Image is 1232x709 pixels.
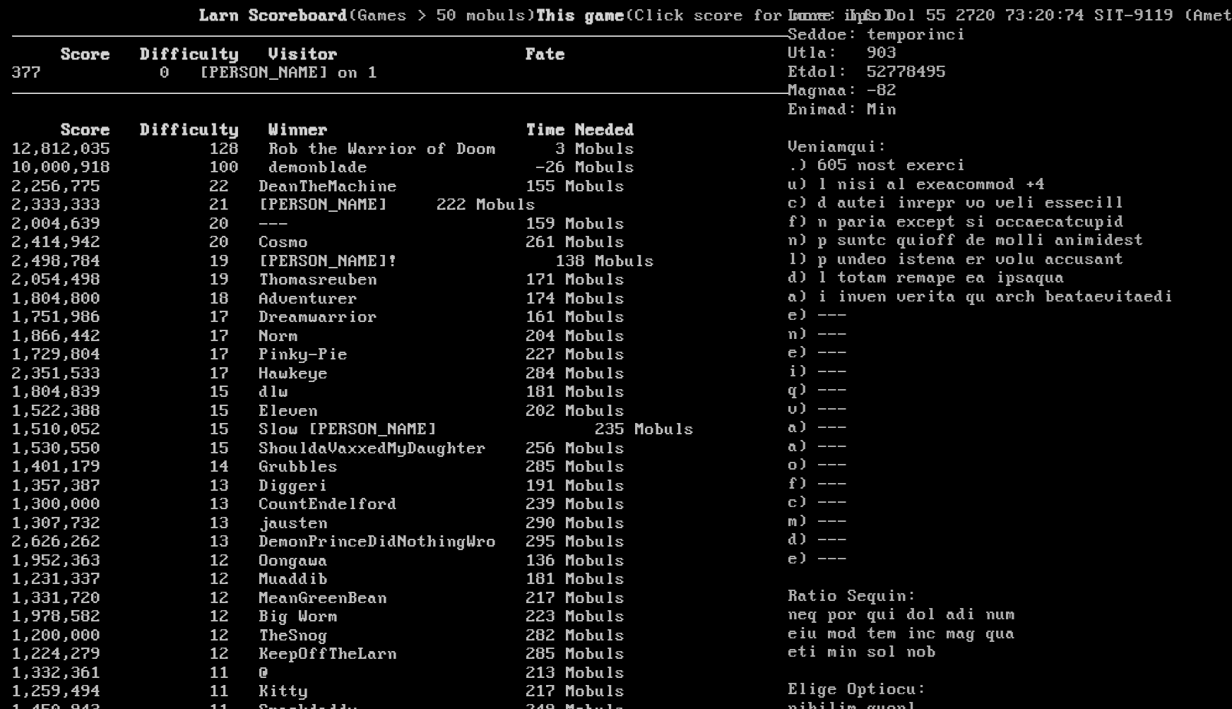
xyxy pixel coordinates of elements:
[12,158,635,177] a: 10,000,918 100 demonblade -26 Mobuls
[12,327,625,346] a: 1,866,442 17 Norm 204 Mobuls
[12,215,625,234] a: 2,004,639 20 --- 159 Mobuls
[12,458,625,477] a: 1,401,179 14 Grubbles 285 Mobuls
[12,7,788,674] larn: (Games > 50 mobuls) (Click score for more info) Click on a score for more information ---- Reload...
[12,308,625,327] a: 1,751,986 17 Dreamwarrior 161 Mobuls
[12,270,625,290] a: 2,054,498 19 Thomasreuben 171 Mobuls
[12,514,625,533] a: 1,307,732 13 jausten 290 Mobuls
[12,252,655,271] a: 2,498,784 19 [PERSON_NAME]! 138 Mobuls
[12,177,625,196] a: 2,256,775 22 DeanTheMachine 155 Mobuls
[12,645,625,664] a: 1,224,279 12 KeepOffTheLarn 285 Mobuls
[12,570,625,589] a: 1,231,337 12 Muaddib 181 Mobuls
[12,607,625,626] a: 1,978,582 12 Big Worm 223 Mobuls
[12,233,625,252] a: 2,414,942 20 Cosmo 261 Mobuls
[12,402,625,421] a: 1,522,388 15 Eleven 202 Mobuls
[12,589,625,608] a: 1,331,720 12 MeanGreenBean 217 Mobuls
[12,64,378,83] a: 377 0 [PERSON_NAME] on 1
[200,6,348,25] b: Larn Scoreboard
[788,7,1219,674] stats: Lore: Ips Dol 55 2720 73:20:74 SIT-9119 (Ametcon Adipisci Elit) Seddoe: temporinci Utla: 903 Etdo...
[12,439,625,458] a: 1,530,550 15 ShouldaVaxxedMyDaughter 256 Mobuls
[12,290,625,309] a: 1,804,800 18 Adventurer 174 Mobuls
[12,140,635,159] a: 12,812,035 128 Rob the Warrior of Doom 3 Mobuls
[12,532,625,552] a: 2,626,262 13 DemonPrinceDidNothingWro 295 Mobuls
[12,364,625,383] a: 2,351,533 17 Hawkeye 284 Mobuls
[12,626,625,645] a: 1,200,000 12 TheSnog 282 Mobuls
[12,552,625,571] a: 1,952,363 12 Oongawa 136 Mobuls
[12,477,625,496] a: 1,357,387 13 Diggeri 191 Mobuls
[536,6,625,25] b: This game
[12,383,625,402] a: 1,804,839 15 dlw 181 Mobuls
[12,420,694,439] a: 1,510,052 15 Slow [PERSON_NAME] 235 Mobuls
[61,121,635,140] b: Score Difficulty Winner Time Needed
[12,345,625,364] a: 1,729,804 17 Pinky-Pie 227 Mobuls
[61,45,566,64] b: Score Difficulty Visitor Fate
[12,196,536,215] a: 2,333,333 21 [PERSON_NAME] 222 Mobuls
[12,495,625,514] a: 1,300,000 13 CountEndelford 239 Mobuls
[12,664,625,683] a: 1,332,361 11 @ 213 Mobuls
